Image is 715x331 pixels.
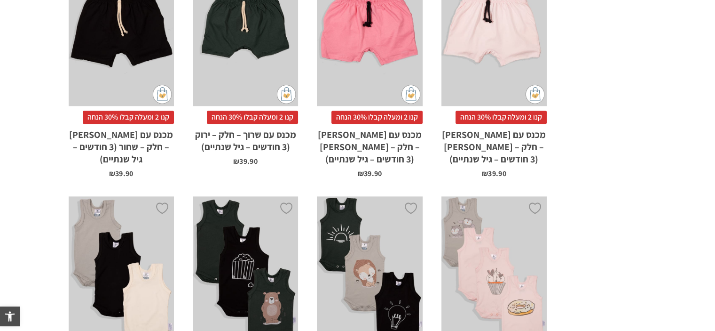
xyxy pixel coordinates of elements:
[69,124,174,165] h2: מכנס עם [PERSON_NAME] – חלק – שחור (3 חודשים – גיל שנתיים)
[277,85,296,104] img: cat-mini-atc.png
[193,124,298,153] h2: מכנס עם שרוך – חלק – ירוק (3 חודשים – גיל שנתיים)
[109,169,134,178] bdi: 39.90
[357,169,382,178] bdi: 39.90
[482,169,506,178] bdi: 39.90
[153,85,172,104] img: cat-mini-atc.png
[441,124,547,165] h2: מכנס עם [PERSON_NAME] – חלק – [PERSON_NAME] (3 חודשים – גיל שנתיים)
[109,169,115,178] span: ₪
[456,111,547,124] span: קנו 2 ומעלה קבלו 30% הנחה
[207,111,298,124] span: קנו 2 ומעלה קבלו 30% הנחה
[233,156,239,166] span: ₪
[357,169,363,178] span: ₪
[482,169,488,178] span: ₪
[233,156,258,166] bdi: 39.90
[331,111,423,124] span: קנו 2 ומעלה קבלו 30% הנחה
[83,111,174,124] span: קנו 2 ומעלה קבלו 30% הנחה
[401,85,420,104] img: cat-mini-atc.png
[526,85,544,104] img: cat-mini-atc.png
[317,124,422,165] h2: מכנס עם [PERSON_NAME] – חלק – [PERSON_NAME] (3 חודשים – גיל שנתיים)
